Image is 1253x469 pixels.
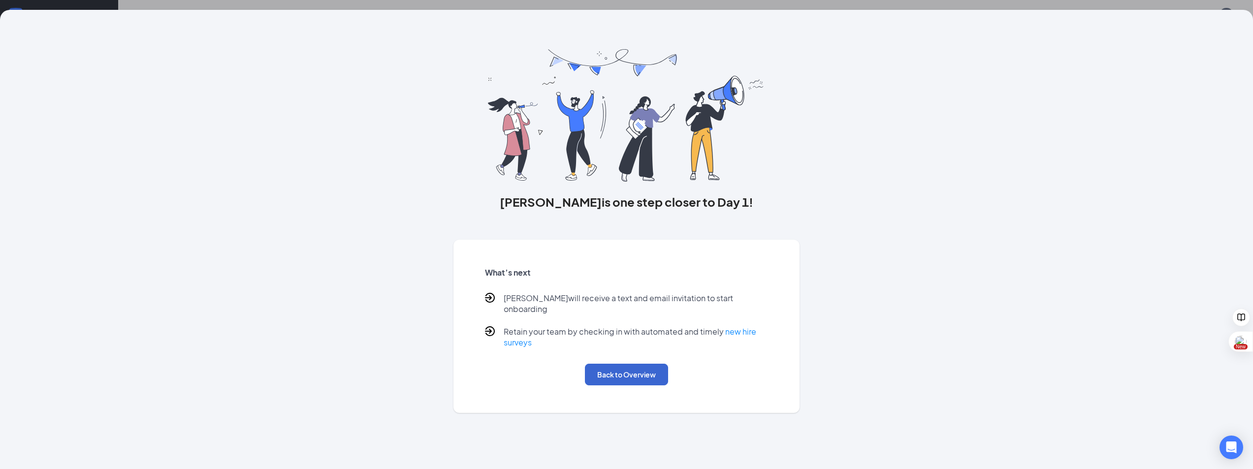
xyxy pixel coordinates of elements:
[485,267,769,278] h5: What’s next
[504,326,769,348] p: Retain your team by checking in with automated and timely
[585,364,668,385] button: Back to Overview
[453,193,800,210] h3: [PERSON_NAME] is one step closer to Day 1!
[504,293,769,314] p: [PERSON_NAME] will receive a text and email invitation to start onboarding
[504,326,756,347] a: new hire surveys
[1220,436,1243,459] div: Open Intercom Messenger
[488,49,765,182] img: you are all set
